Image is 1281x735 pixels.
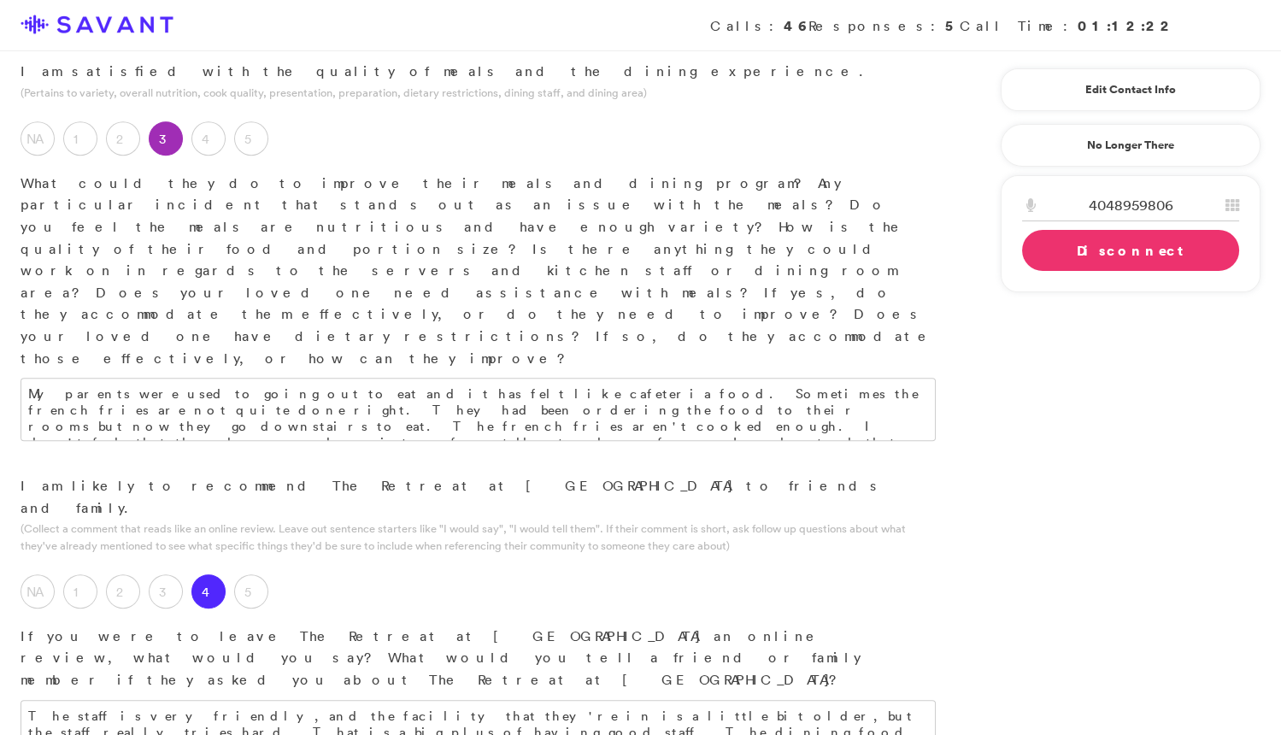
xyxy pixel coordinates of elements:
[63,121,97,156] label: 1
[63,574,97,609] label: 1
[106,121,140,156] label: 2
[1078,16,1175,35] strong: 01:12:22
[784,16,808,35] strong: 46
[149,121,183,156] label: 3
[1001,124,1260,167] a: No Longer There
[945,16,960,35] strong: 5
[234,574,268,609] label: 5
[21,85,936,101] p: (Pertains to variety, overall nutrition, cook quality, presentation, preparation, dietary restric...
[106,574,140,609] label: 2
[191,121,226,156] label: 4
[21,475,936,519] p: I am likely to recommend The Retreat at [GEOGRAPHIC_DATA] to friends and family.
[149,574,183,609] label: 3
[21,173,936,369] p: What could they do to improve their meals and dining program? Any particular incident that stands...
[21,626,936,691] p: If you were to leave The Retreat at [GEOGRAPHIC_DATA] an online review, what would you say? What ...
[21,121,55,156] label: NA
[1022,230,1239,271] a: Disconnect
[21,520,936,553] p: (Collect a comment that reads like an online review. Leave out sentence starters like "I would sa...
[21,574,55,609] label: NA
[21,61,936,83] p: I am satisfied with the quality of meals and the dining experience.
[191,574,226,609] label: 4
[1022,76,1239,103] a: Edit Contact Info
[234,121,268,156] label: 5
